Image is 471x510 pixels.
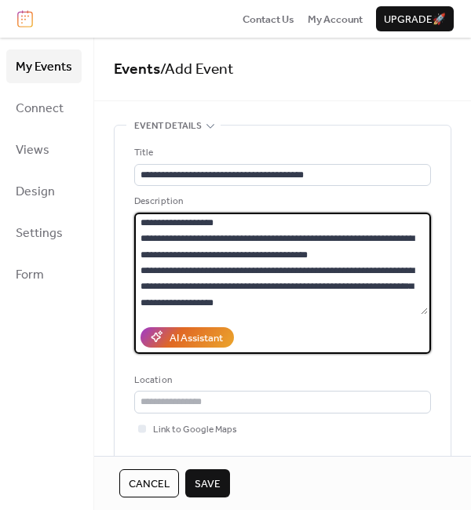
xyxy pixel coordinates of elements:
span: Contact Us [243,12,294,27]
span: Upgrade 🚀 [384,12,446,27]
span: Views [16,138,49,162]
span: / Add Event [160,55,234,84]
button: AI Assistant [141,327,234,348]
a: Views [6,133,82,166]
span: Connect [16,97,64,121]
span: Cancel [129,476,170,492]
button: Save [185,469,230,497]
img: logo [17,10,33,27]
span: My Account [308,12,363,27]
div: AI Assistant [170,330,223,346]
a: Connect [6,91,82,125]
a: Design [6,174,82,208]
a: Contact Us [243,11,294,27]
a: Events [114,55,160,84]
a: My Account [308,11,363,27]
button: Cancel [119,469,179,497]
span: Design [16,180,55,204]
span: Save [195,476,221,492]
a: My Events [6,49,82,83]
button: Upgrade🚀 [376,6,454,31]
div: Title [134,145,428,161]
span: Link to Google Maps [153,422,237,438]
span: Settings [16,221,63,246]
span: My Events [16,55,72,79]
span: Event details [134,118,202,134]
div: Description [134,194,428,209]
div: Location [134,373,428,388]
a: Form [6,257,82,291]
span: Form [16,263,44,287]
a: Settings [6,216,82,250]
